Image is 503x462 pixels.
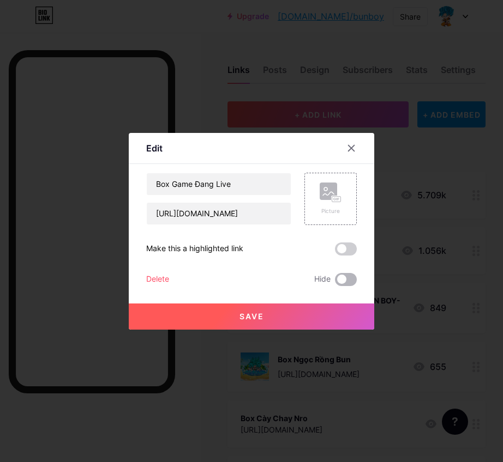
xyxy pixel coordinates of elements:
[146,142,163,155] div: Edit
[314,273,331,286] span: Hide
[146,273,169,286] div: Delete
[146,242,243,256] div: Make this a highlighted link
[320,207,342,215] div: Picture
[147,203,291,224] input: URL
[147,173,291,195] input: Title
[239,312,264,321] span: Save
[129,303,374,330] button: Save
